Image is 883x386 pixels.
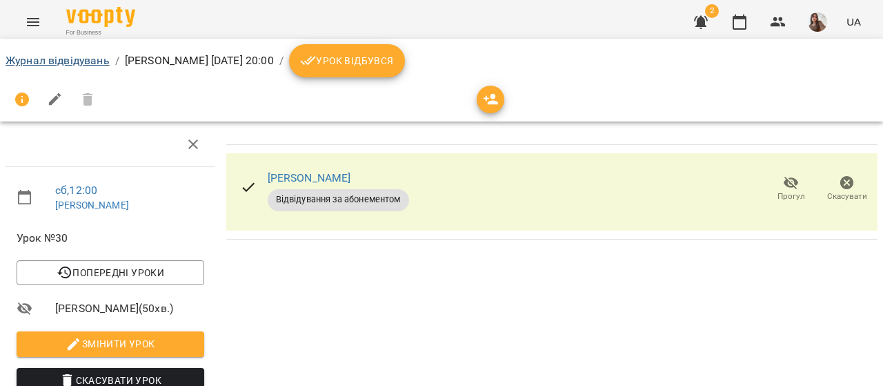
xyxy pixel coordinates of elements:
img: Voopty Logo [66,7,135,27]
li: / [115,52,119,69]
span: Урок №30 [17,230,204,247]
a: сб , 12:00 [55,184,97,197]
span: UA [846,15,861,29]
button: Прогул [763,170,819,209]
button: Menu [17,6,50,39]
p: [PERSON_NAME] [DATE] 20:00 [125,52,274,69]
span: [PERSON_NAME] ( 50 хв. ) [55,300,204,317]
span: Змінити урок [28,336,193,352]
button: Урок відбувся [289,44,405,77]
span: Відвідування за абонементом [268,193,409,206]
li: / [279,52,284,69]
img: e785d2f60518c4d79e432088573c6b51.jpg [808,12,827,32]
nav: breadcrumb [6,44,877,77]
a: [PERSON_NAME] [268,171,351,184]
a: [PERSON_NAME] [55,200,129,211]
span: Урок відбувся [300,52,394,69]
button: UA [841,9,866,35]
span: For Business [66,28,135,37]
button: Скасувати [819,170,875,209]
span: Прогул [777,191,805,202]
button: Змінити урок [17,331,204,356]
a: Журнал відвідувань [6,54,110,67]
span: Попередні уроки [28,264,193,281]
button: Попередні уроки [17,260,204,285]
span: 2 [705,4,719,18]
span: Скасувати [827,191,867,202]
